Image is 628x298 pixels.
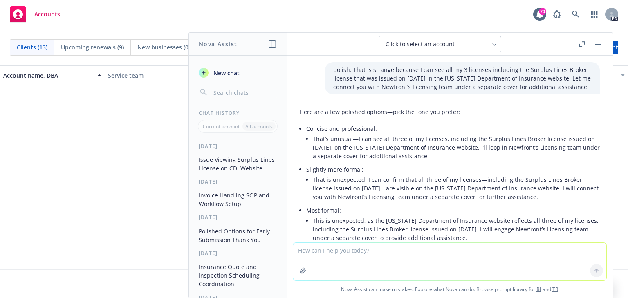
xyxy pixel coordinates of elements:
span: Upcoming renewals (9) [61,43,124,52]
span: New businesses (0) [137,43,190,52]
span: Click to select an account [386,40,455,48]
a: Accounts [7,3,63,26]
a: BI [536,286,541,293]
p: Here are a few polished options—pick the tone you prefer: [300,108,600,116]
a: TR [552,286,558,293]
button: Click to select an account [379,36,501,52]
div: Account name, DBA [3,71,92,80]
a: Switch app [586,6,603,22]
button: Invoice Handling SOP and Workflow Setup [195,188,280,211]
div: [DATE] [189,250,287,257]
h1: Nova Assist [199,40,237,48]
div: 70 [539,8,546,15]
input: Search chats [212,87,277,98]
a: Report a Bug [549,6,565,22]
p: Current account [203,123,240,130]
li: This is unexpected, as the [US_STATE] Department of Insurance website reflects all three of my li... [313,215,600,244]
button: Insurance Quote and Inspection Scheduling Coordination [195,260,280,291]
span: Accounts [34,11,60,18]
p: Slightly more formal: [306,165,600,174]
div: [DATE] [189,143,287,150]
div: Service team [108,71,206,80]
p: polish: That is strange because I can see all my 3 licenses including the Surplus Lines Broker li... [333,65,592,91]
a: Search [567,6,584,22]
span: New chat [212,69,240,77]
button: Polished Options for Early Submission Thank You [195,224,280,246]
span: Clients (13) [17,43,47,52]
div: [DATE] [189,214,287,221]
li: That’s unusual—I can see all three of my licenses, including the Surplus Lines Broker license iss... [313,133,600,162]
p: Concise and professional: [306,124,600,133]
div: Chat History [189,110,287,117]
button: New chat [195,65,280,80]
button: Issue Viewing Surplus Lines License on CDI Website [195,153,280,175]
div: [DATE] [189,178,287,185]
li: That is unexpected. I can confirm that all three of my licenses—including the Surplus Lines Broke... [313,174,600,203]
button: Service team [105,65,209,85]
span: Nova Assist can make mistakes. Explore what Nova can do: Browse prompt library for and [290,281,610,298]
p: All accounts [245,123,273,130]
p: Most formal: [306,206,600,215]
